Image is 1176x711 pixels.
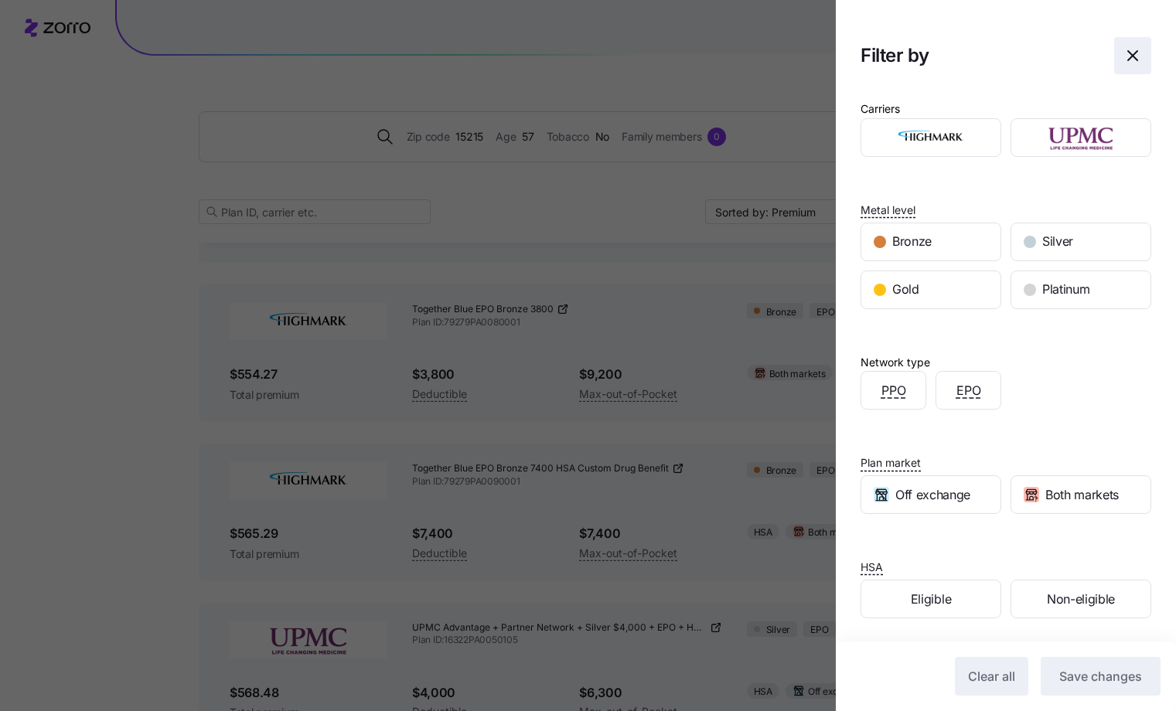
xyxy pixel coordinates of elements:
span: Platinum [1042,280,1089,299]
span: Bronze [892,232,932,251]
span: Both markets [1045,485,1119,505]
span: Off exchange [895,485,970,505]
div: Carriers [861,100,900,117]
img: Highmark BlueCross BlueShield [874,122,988,153]
span: PPO [881,381,906,400]
span: Save changes [1059,667,1142,685]
img: UPMC [1024,122,1138,153]
span: Clear all [968,667,1015,685]
h1: Filter by [861,43,1102,67]
span: HSA [861,560,883,575]
span: EPO [956,381,981,400]
button: Clear all [955,657,1028,696]
span: Gold [892,280,919,299]
button: Save changes [1041,657,1161,696]
span: Metal level [861,202,915,218]
span: Plan market [861,455,921,471]
span: Eligible [911,590,951,609]
span: Non-eligible [1047,590,1115,609]
span: Silver [1042,232,1073,251]
div: Network type [861,354,930,371]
